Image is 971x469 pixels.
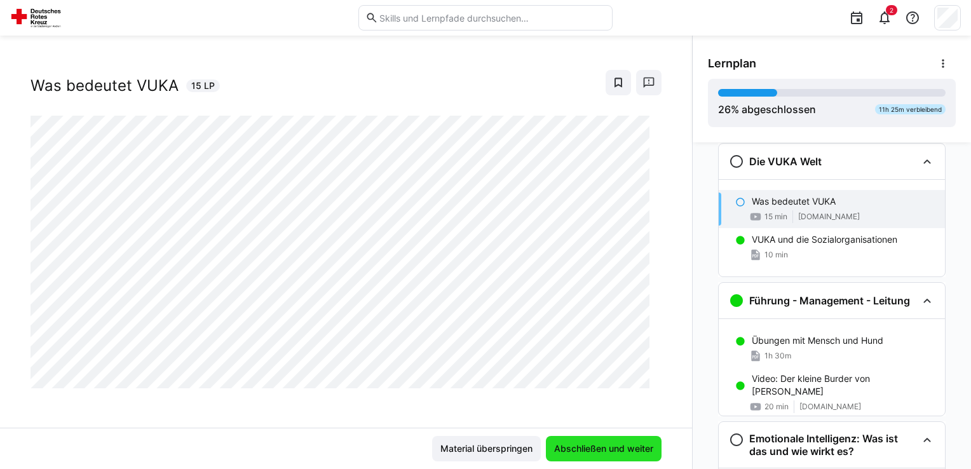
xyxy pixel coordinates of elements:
button: Material überspringen [432,436,541,461]
span: Lernplan [708,57,756,71]
span: [DOMAIN_NAME] [798,212,860,222]
p: VUKA und die Sozialorganisationen [752,233,897,246]
span: 15 min [764,212,787,222]
div: % abgeschlossen [718,102,816,117]
span: 2 [890,6,893,14]
span: 20 min [764,402,789,412]
h2: Was bedeutet VUKA [31,76,179,95]
h3: Emotionale Intelligenz: Was ist das und wie wirkt es? [749,432,917,458]
span: Abschließen und weiter [552,442,655,455]
span: [DOMAIN_NAME] [799,402,861,412]
p: Übungen mit Mensch und Hund [752,334,883,347]
h3: Die VUKA Welt [749,155,822,168]
div: 11h 25m verbleibend [875,104,946,114]
h3: Führung - Management - Leitung [749,294,910,307]
p: Video: Der kleine Burder von [PERSON_NAME] [752,372,935,398]
span: 15 LP [191,79,215,92]
span: Material überspringen [438,442,534,455]
input: Skills und Lernpfade durchsuchen… [378,12,606,24]
p: Was bedeutet VUKA [752,195,836,208]
span: 10 min [764,250,788,260]
span: 1h 30m [764,351,791,361]
button: Abschließen und weiter [546,436,662,461]
span: 26 [718,103,731,116]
